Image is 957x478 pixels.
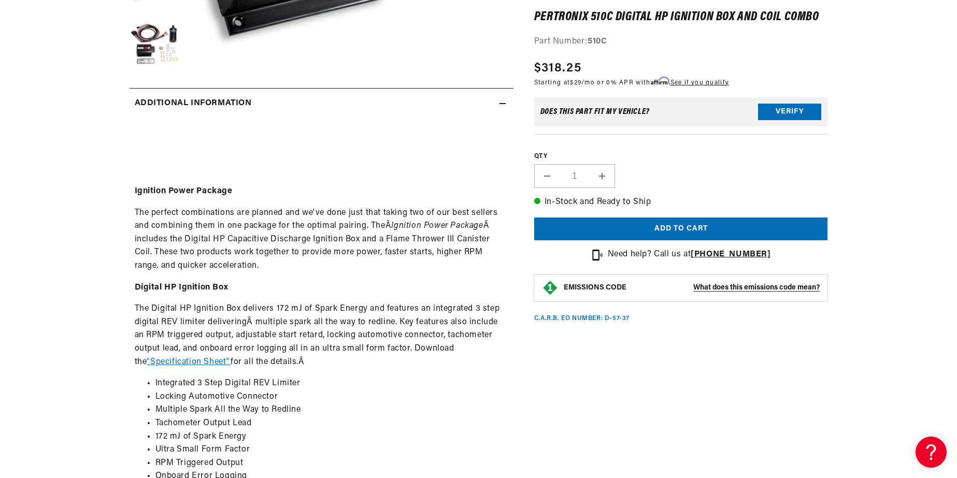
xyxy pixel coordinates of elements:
strong: Digital HP Ignition Box [135,283,228,292]
button: EMISSIONS CODEWhat does this emissions code mean? [564,283,820,293]
button: Add to cart [534,218,828,241]
em: Ignition Power Package [391,222,483,230]
p: The perfect combinations are planned and we've done just that taking two of our best sellers and ... [135,207,508,273]
p: The Digital HP Ignition Box delivers 172 mJ of Spark Energy and features an integrated 3 step dig... [135,302,508,369]
label: QTY [534,153,828,162]
div: Part Number: [534,35,828,49]
strong: What does this emissions code mean? [693,284,820,292]
li: Ultra Small Form Factor [155,443,508,457]
div: Does This part fit My vehicle? [540,108,650,117]
a: "Specification Sheet" [147,358,231,366]
span: $318.25 [534,59,581,78]
strong: EMISSIONS CODE [564,284,626,292]
p: In-Stock and Ready to Ship [534,196,828,209]
a: [PHONE_NUMBER] [691,250,770,258]
button: Verify [758,104,821,121]
strong: 510C [588,37,607,46]
img: Emissions code [542,280,559,296]
p: Starting at /mo or 0% APR with . [534,78,729,88]
span: Affirm [651,77,669,85]
h1: PerTronix 510C Digital HP Ignition Box and Coil Combo [534,12,828,22]
h2: Additional information [135,97,252,110]
p: Need help? Call us at [608,248,771,262]
li: Tachometer Output Lead [155,417,508,430]
span: $29 [570,80,581,86]
li: Locking Automotive Connector [155,390,508,404]
button: Load image 6 in gallery view [130,20,181,72]
strong: Ignition Power Package [135,187,233,195]
summary: Additional information [130,89,513,119]
a: See if you qualify - Learn more about Affirm Financing (opens in modal) [670,80,729,86]
li: Integrated 3 Step Digital REV Limiter [155,377,508,390]
p: C.A.R.B. EO Number: D-57-37 [534,314,630,323]
li: 172 mJ of Spark Energy [155,430,508,444]
li: RPM Triggered Output [155,457,508,470]
li: Multiple Spark All the Way to Redline [155,403,508,417]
